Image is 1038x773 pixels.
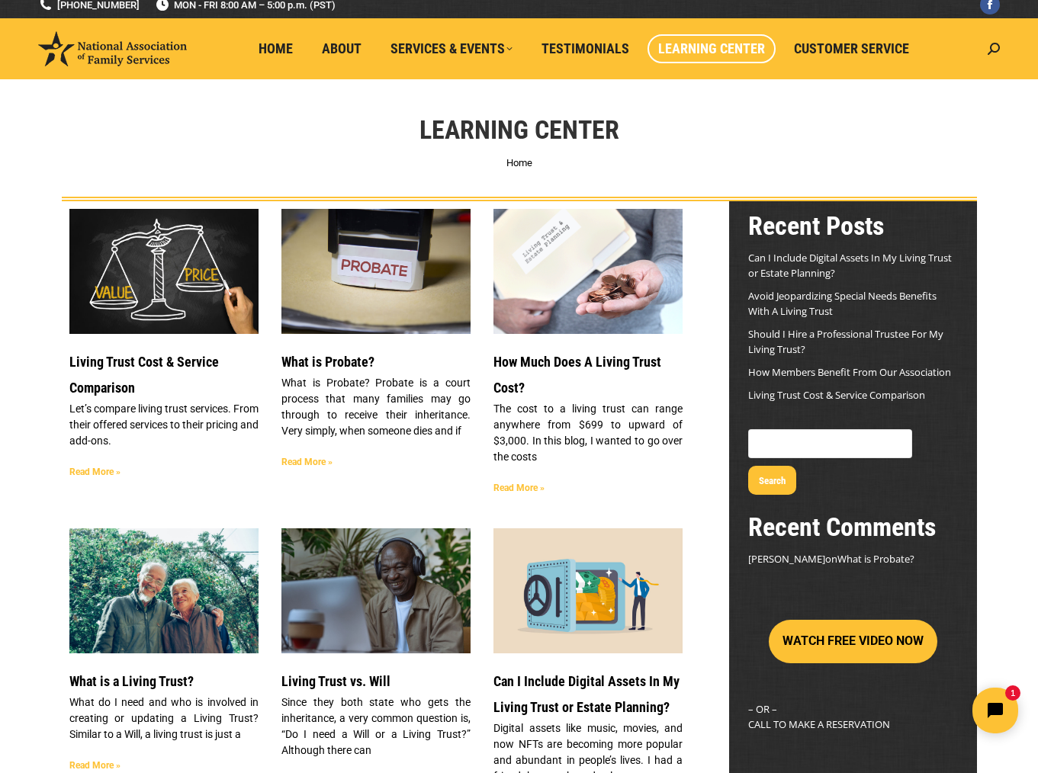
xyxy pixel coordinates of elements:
a: Home [506,157,532,168]
p: What do I need and who is involved in creating or updating a Living Trust? Similar to a Will, a l... [69,694,259,743]
h2: Recent Posts [748,209,958,242]
a: Living Trust Service and Price Comparison Blog Image [69,209,259,334]
a: How Much Does A Living Trust Cost? [493,354,661,396]
span: About [322,40,362,57]
a: Living Trust Cost [493,209,683,334]
a: Living Trust Cost & Service Comparison [748,388,925,402]
img: Secure Your DIgital Assets [493,527,684,654]
a: About [311,34,372,63]
a: Learning Center [648,34,776,63]
a: What is a Living Trust? [69,673,194,689]
a: Should I Hire a Professional Trustee For My Living Trust? [748,327,943,356]
h2: Recent Comments [748,510,958,544]
span: Testimonials [541,40,629,57]
a: Read more about Living Trust Cost & Service Comparison [69,467,121,477]
span: Learning Center [658,40,765,57]
a: How Members Benefit From Our Association [748,365,951,379]
a: Living Trust vs. Will [281,673,390,689]
a: What is Probate? [281,354,374,370]
h1: Learning Center [419,113,619,146]
p: Since they both state who gets the inheritance, a very common question is, “Do I need a Will or a... [281,694,471,759]
a: Read more about What is Probate? [281,457,333,467]
a: Testimonials [531,34,640,63]
a: Secure Your DIgital Assets [493,528,683,653]
footer: on [748,551,958,566]
img: Living Trust Cost [493,199,684,344]
a: LIVING TRUST VS. WILL [281,528,471,653]
img: What is Probate? [280,208,471,335]
a: Home [248,34,304,63]
img: Living Trust Service and Price Comparison Blog Image [68,208,259,335]
img: LIVING TRUST VS. WILL [280,528,471,655]
a: WATCH FREE VIDEO NOW [769,634,937,648]
span: Customer Service [794,40,909,57]
a: Can I Include Digital Assets In My Living Trust or Estate Planning? [748,251,952,280]
a: What is Probate? [837,552,914,566]
a: What is Probate? [281,209,471,334]
a: Customer Service [783,34,920,63]
p: What is Probate? Probate is a court process that many families may go through to receive their in... [281,375,471,439]
span: Home [259,40,293,57]
p: – OR – CALL TO MAKE A RESERVATION [748,701,958,732]
span: Services & Events [390,40,513,57]
iframe: Tidio Chat [769,675,1031,746]
img: National Association of Family Services [38,31,187,66]
a: Read more about What is a Living Trust? [69,760,121,771]
span: [PERSON_NAME] [748,552,825,566]
button: WATCH FREE VIDEO NOW [769,620,937,663]
a: Avoid Jeopardizing Special Needs Benefits With A Living Trust [748,289,937,318]
a: Read more about How Much Does A Living Trust Cost? [493,483,545,493]
a: Can I Include Digital Assets In My Living Trust or Estate Planning? [493,673,680,715]
p: Let’s compare living trust services. From their offered services to their pricing and add-ons. [69,401,259,449]
a: Header Image Happy Family. WHAT IS A LIVING TRUST? [69,528,259,653]
p: The cost to a living trust can range anywhere from $699 to upward of $3,000. In this blog, I want... [493,401,683,465]
img: Header Image Happy Family. WHAT IS A LIVING TRUST? [68,528,259,655]
a: Living Trust Cost & Service Comparison [69,354,219,396]
button: Search [748,466,796,495]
